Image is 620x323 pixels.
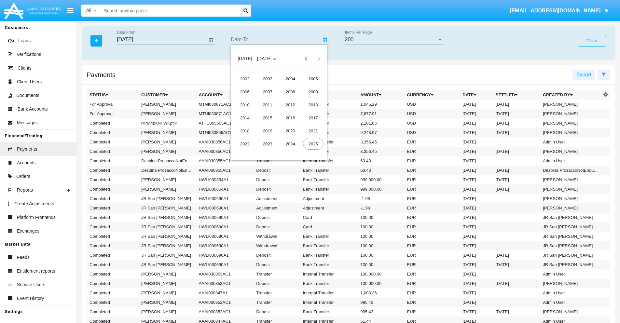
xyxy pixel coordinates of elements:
[279,111,302,124] td: 2016
[303,86,324,98] div: 2009
[257,112,278,124] div: 2015
[302,72,324,85] td: 2005
[303,125,324,137] div: 2021
[280,138,301,150] div: 2024
[257,73,278,85] div: 2003
[280,86,301,98] div: 2008
[235,112,255,124] div: 2014
[257,138,278,150] div: 2023
[235,99,255,111] div: 2010
[256,72,279,85] td: 2003
[256,137,279,150] td: 2023
[280,73,301,85] div: 2004
[303,112,324,124] div: 2017
[280,99,301,111] div: 2012
[235,86,255,98] div: 2006
[235,125,255,137] div: 2018
[256,98,279,111] td: 2011
[233,85,256,98] td: 2006
[232,52,282,65] button: Choose date
[233,124,256,137] td: 2018
[279,72,302,85] td: 2004
[299,52,312,65] button: Previous 20 years
[233,98,256,111] td: 2010
[279,137,302,150] td: 2024
[302,98,324,111] td: 2013
[302,111,324,124] td: 2017
[238,56,271,61] span: [DATE] – [DATE]
[233,72,256,85] td: 2002
[280,112,301,124] div: 2016
[256,85,279,98] td: 2007
[280,125,301,137] div: 2020
[302,124,324,137] td: 2021
[233,137,256,150] td: 2022
[279,124,302,137] td: 2020
[257,99,278,111] div: 2011
[257,86,278,98] div: 2007
[235,73,255,85] div: 2002
[279,98,302,111] td: 2012
[303,73,324,85] div: 2005
[303,99,324,111] div: 2013
[256,124,279,137] td: 2019
[302,85,324,98] td: 2009
[302,137,324,150] td: 2025
[312,52,325,65] button: Next 20 years
[279,85,302,98] td: 2008
[257,125,278,137] div: 2019
[256,111,279,124] td: 2015
[233,111,256,124] td: 2014
[303,138,324,150] div: 2025
[235,138,255,150] div: 2022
